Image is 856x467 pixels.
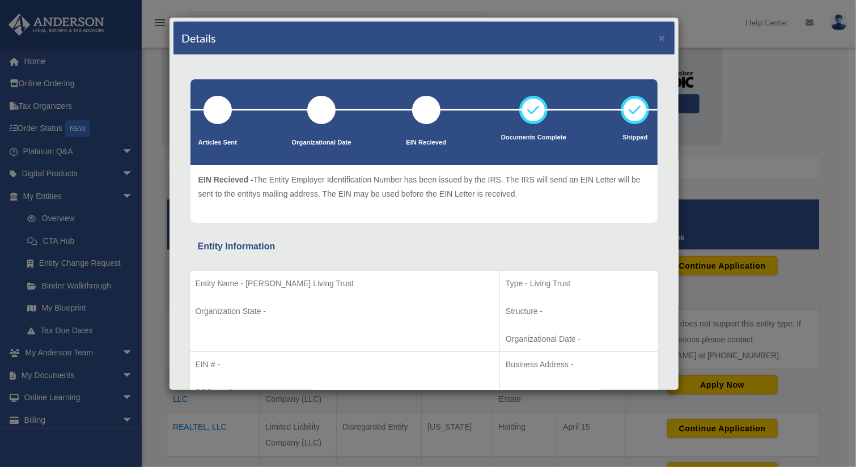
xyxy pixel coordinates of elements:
p: EIN Recieved [406,137,446,148]
p: Organizational Date [292,137,351,148]
p: SOS number - [196,385,494,400]
p: Documents Complete [501,132,566,143]
p: Business Address - [506,358,652,372]
p: EIN # - [196,358,494,372]
p: Organization State - [196,304,494,319]
button: × [659,32,666,44]
p: Structure - [506,304,652,319]
p: Type - Living Trust [506,277,652,291]
h4: Details [182,30,217,46]
p: The Entity Employer Identification Number has been issued by the IRS. The IRS will send an EIN Le... [198,173,650,201]
p: Organizational Date - [506,332,652,346]
span: EIN Recieved - [198,175,253,184]
p: Entity Name - [PERSON_NAME] Living Trust [196,277,494,291]
p: Articles Sent [198,137,237,148]
p: Shipped [621,132,649,143]
div: Entity Information [198,239,650,254]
